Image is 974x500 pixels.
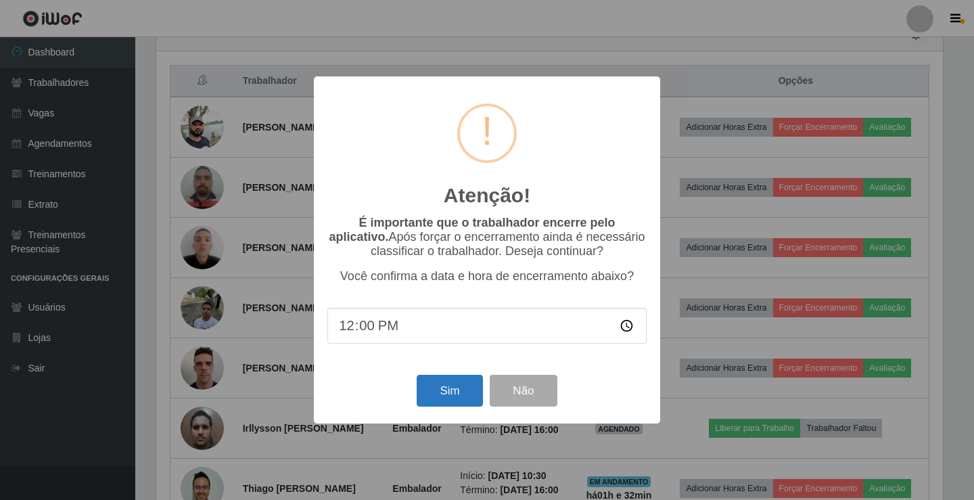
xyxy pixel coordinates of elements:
[327,216,647,258] p: Após forçar o encerramento ainda é necessário classificar o trabalhador. Deseja continuar?
[417,375,482,407] button: Sim
[490,375,557,407] button: Não
[444,183,530,208] h2: Atenção!
[329,216,615,244] b: É importante que o trabalhador encerre pelo aplicativo.
[327,269,647,283] p: Você confirma a data e hora de encerramento abaixo?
